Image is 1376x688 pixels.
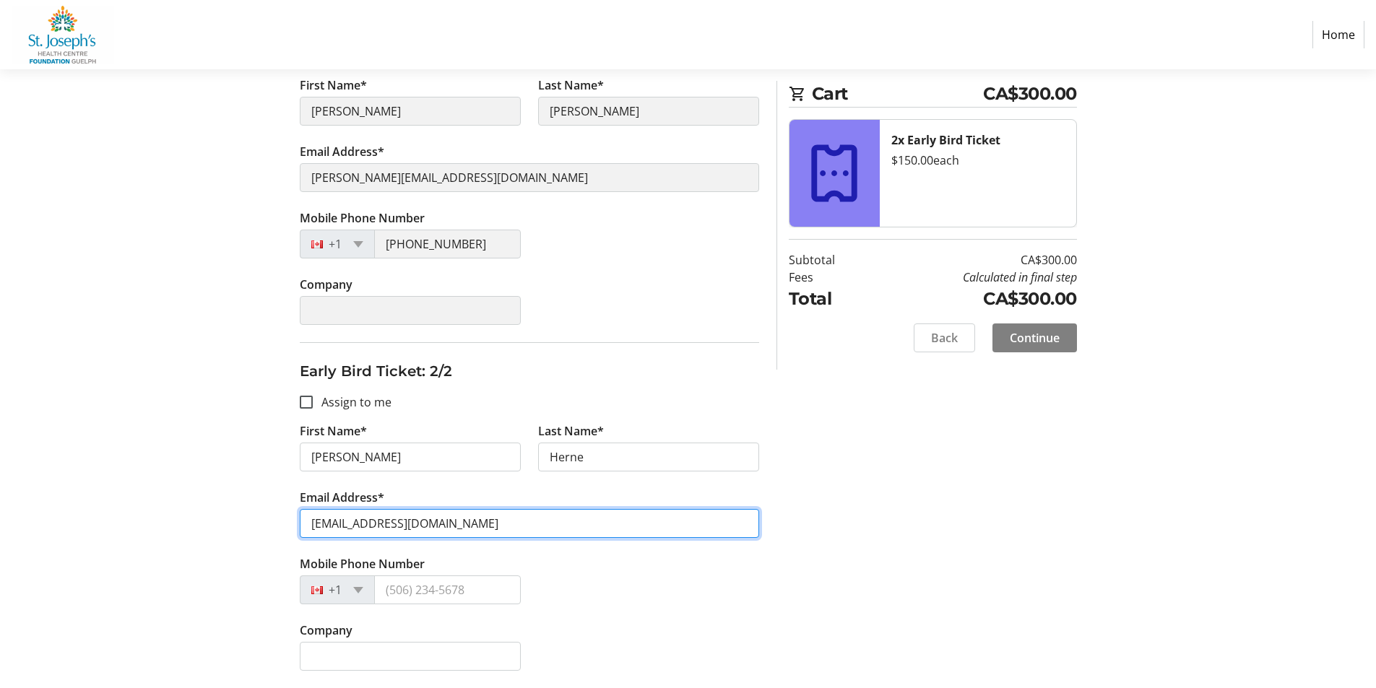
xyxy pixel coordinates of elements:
td: Fees [789,269,872,286]
label: Last Name* [538,422,604,440]
label: Mobile Phone Number [300,555,425,572]
button: Back [914,323,975,352]
td: Calculated in final step [872,269,1077,286]
td: Subtotal [789,251,872,269]
label: Company [300,622,352,639]
td: Total [789,286,872,312]
label: First Name* [300,77,367,94]
input: (506) 234-5678 [374,575,521,604]
td: CA$300.00 [872,251,1077,269]
label: Assign to me [313,393,391,411]
span: Continue [1010,329,1060,347]
button: Continue [992,323,1077,352]
label: Last Name* [538,77,604,94]
label: Email Address* [300,489,384,506]
h3: Early Bird Ticket: 2/2 [300,360,759,382]
span: CA$300.00 [983,81,1077,107]
span: Cart [812,81,984,107]
td: CA$300.00 [872,286,1077,312]
label: First Name* [300,422,367,440]
span: Back [931,329,958,347]
label: Email Address* [300,143,384,160]
strong: 2x Early Bird Ticket [891,132,1000,148]
div: $150.00 each [891,152,1065,169]
label: Company [300,276,352,293]
img: St. Joseph's Health Centre Foundation Guelph's Logo [12,6,114,64]
label: Mobile Phone Number [300,209,425,227]
input: (506) 234-5678 [374,230,521,258]
a: Home [1312,21,1364,48]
